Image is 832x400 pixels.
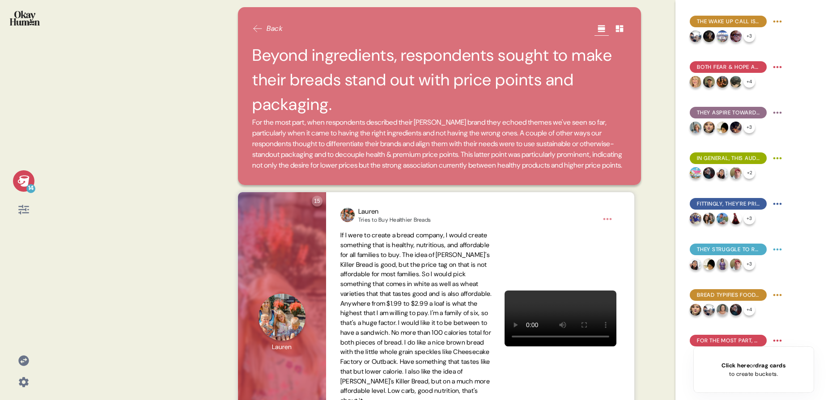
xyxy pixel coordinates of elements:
img: profilepic_24479933558292213.jpg [730,213,742,224]
span: For the most part, when respondents described their [PERSON_NAME] brand they echoed themes we've ... [252,117,627,171]
img: profilepic_24031167556568639.jpg [717,167,728,179]
img: profilepic_24232926503066167.jpg [690,122,701,133]
img: profilepic_24803815142544734.jpg [340,208,355,222]
img: profilepic_24382096148138664.jpg [690,167,701,179]
img: profilepic_24748569821414016.jpg [730,30,742,42]
div: 15 [312,196,323,206]
span: The wake up call is central to many people's health journeys, both initially & day-to-day. [697,17,760,25]
div: + 3 [743,30,755,42]
span: Fittingly, they're primarily inspired by attainable representations of health, with consistency &... [697,200,760,208]
img: profilepic_24454607994174004.jpg [717,304,728,316]
img: profilepic_24714479828195993.jpg [703,304,715,316]
h2: Beyond ingredients, respondents sought to make their breads stand out with price points and packa... [252,43,627,117]
div: + 3 [743,258,755,270]
img: profilepic_24479678871681040.jpg [703,122,715,133]
img: profilepic_24322581190695702.jpg [717,76,728,88]
span: Both fear & hope are key motivators, and they're often highly intertwined. [697,63,760,71]
img: profilepic_24869271542671088.jpg [703,167,715,179]
img: profilepic_24798459446428098.jpg [730,76,742,88]
span: Bread typifies food temptations - and there are BIG emotions around it. [697,291,760,299]
img: profilepic_24355646094084411.jpg [730,258,742,270]
img: okayhuman.3b1b6348.png [10,11,40,25]
div: + 2 [743,167,755,179]
img: profilepic_24906830092260229.jpg [717,213,728,224]
div: + 3 [743,122,755,133]
span: They struggle to resist food temptations, explaining they lack both the discipline & the time nec... [697,245,760,253]
div: Lauren [358,206,431,217]
div: 14 [26,184,35,193]
img: profilepic_24385440204422393.jpg [717,122,728,133]
img: profilepic_9146633465373192.jpg [690,76,701,88]
img: profilepic_9598738550188452.jpg [690,213,701,224]
img: profilepic_10019992298106802.jpg [703,76,715,88]
span: Click here [722,362,750,369]
img: profilepic_9187565844701700.jpg [703,213,715,224]
img: profilepic_24605908522338757.jpg [730,122,742,133]
div: or to create buckets. [722,361,785,378]
div: + 3 [743,213,755,224]
img: profilepic_24455171580839426.jpg [717,258,728,270]
span: They aspire towards longevity and mobility, but crucially also towards mental health and social v... [697,109,760,117]
div: + 4 [743,304,755,316]
div: + 4 [743,76,755,88]
span: In general, this audience conceives of health & wellness as consistency in the small things. [697,154,760,162]
img: profilepic_24355646094084411.jpg [730,167,742,179]
img: profilepic_24385440204422393.jpg [703,258,715,270]
div: Tries to Buy Healthier Breads [358,216,431,223]
img: profilepic_24401281266146922.jpg [703,30,715,42]
span: Back [267,23,283,34]
img: profilepic_24479678871681040.jpg [690,304,701,316]
span: For the most part, healthy bread is a question of ingredients - and mostly what's *not* in it. [697,337,760,345]
img: profilepic_24753400217641744.jpg [717,30,728,42]
img: profilepic_24869271542671088.jpg [730,304,742,316]
span: drag cards [755,362,785,369]
img: profilepic_24031167556568639.jpg [690,258,701,270]
img: profilepic_24714479828195993.jpg [690,30,701,42]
